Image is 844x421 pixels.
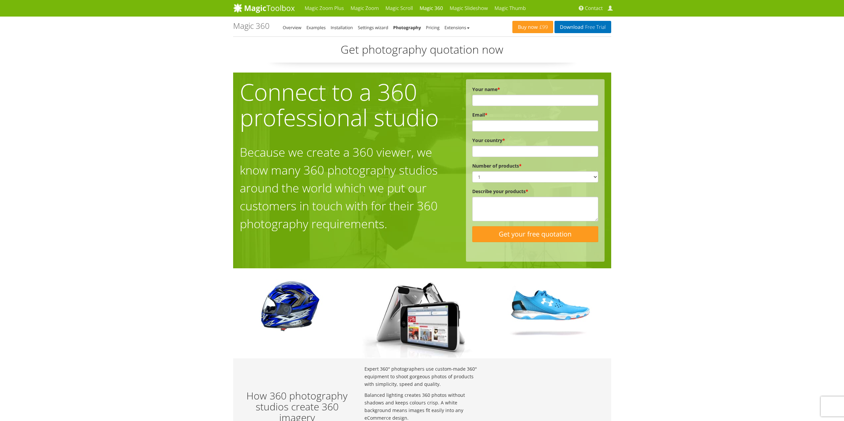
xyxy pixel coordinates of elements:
[306,25,326,30] a: Examples
[472,226,598,242] input: Get your free quotation
[444,25,469,30] a: Extensions
[472,85,598,252] form: Contact form
[472,136,505,144] label: Your country
[233,22,270,30] h1: Magic 360
[472,111,487,119] label: Email
[393,25,421,30] a: Photography
[538,25,548,30] span: £99
[472,85,500,93] label: Your name
[364,365,480,388] p: Expert 360° photographers use custom-made 360° equipment to shoot gorgeous photos of products wit...
[472,162,522,170] label: Number of products
[512,21,553,33] a: Buy now£99
[583,25,606,30] span: Free Trial
[554,21,611,33] a: DownloadFree Trial
[331,25,353,30] a: Installation
[233,42,611,63] p: Get photography quotation now
[358,25,388,30] a: Settings wizard
[472,187,528,195] label: Describe your products
[426,25,439,30] a: Pricing
[233,137,450,233] h1: Because we create a 360 viewer, we know many 360 photography studios around the world which we pu...
[233,79,450,130] h1: Connect to a 360 professional studio
[283,25,301,30] a: Overview
[585,5,603,12] span: Contact
[233,3,295,13] img: MagicToolbox.com - Image tools for your website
